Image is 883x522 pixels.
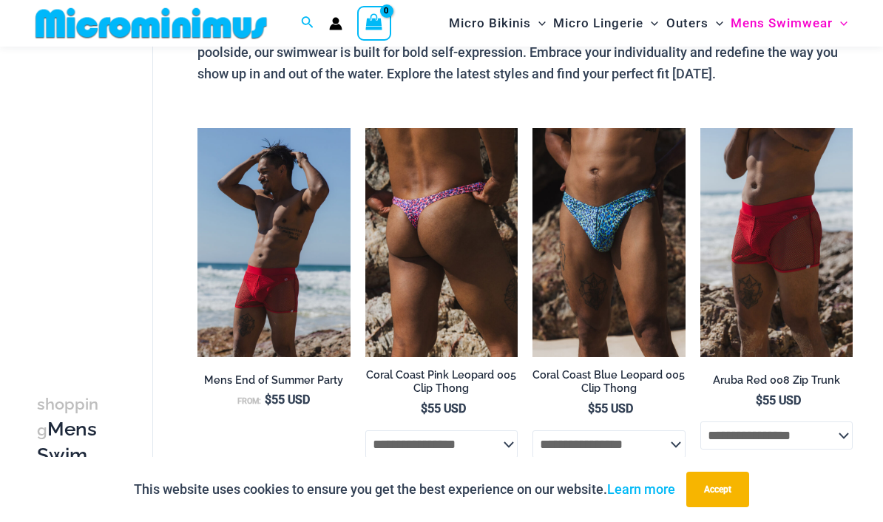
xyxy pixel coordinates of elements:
[30,7,273,40] img: MM SHOP LOGO FLAT
[197,128,350,357] img: Aruba Red 008 Zip Trunk 02v2
[708,4,723,42] span: Menu Toggle
[37,50,170,345] iframe: TrustedSite Certified
[449,4,531,42] span: Micro Bikinis
[686,472,749,507] button: Accept
[531,4,546,42] span: Menu Toggle
[197,373,350,387] h2: Mens End of Summer Party
[265,393,310,407] bdi: 55 USD
[588,401,595,416] span: $
[532,128,685,357] a: Coral Coast Blue Leopard 005 Clip Thong 05Coral Coast Blue Leopard 005 Clip Thong 04Coral Coast B...
[37,391,101,492] h3: Mens Swimwear
[553,4,643,42] span: Micro Lingerie
[607,481,675,497] a: Learn more
[301,14,314,33] a: Search icon link
[588,401,633,416] bdi: 55 USD
[365,128,518,357] img: Coral Coast Pink Leopard 005 Clip Thong 02
[365,368,518,401] a: Coral Coast Pink Leopard 005 Clip Thong
[443,2,853,44] nav: Site Navigation
[756,393,801,407] bdi: 55 USD
[357,6,391,40] a: View Shopping Cart, empty
[445,4,549,42] a: Micro BikinisMenu ToggleMenu Toggle
[643,4,658,42] span: Menu Toggle
[833,4,848,42] span: Menu Toggle
[731,4,833,42] span: Mens Swimwear
[237,396,261,406] span: From:
[365,128,518,357] a: Coral Coast Pink Leopard 005 Clip Thong 01Coral Coast Pink Leopard 005 Clip Thong 02Coral Coast P...
[421,401,427,416] span: $
[727,4,851,42] a: Mens SwimwearMenu ToggleMenu Toggle
[666,4,708,42] span: Outers
[700,128,853,357] a: Aruba Red 008 Zip Trunk 05Aruba Red 008 Zip Trunk 04Aruba Red 008 Zip Trunk 04
[532,128,685,357] img: Coral Coast Blue Leopard 005 Clip Thong 05
[134,478,675,501] p: This website uses cookies to ensure you get the best experience on our website.
[700,373,853,393] a: Aruba Red 008 Zip Trunk
[37,395,98,439] span: shopping
[756,393,762,407] span: $
[197,373,350,393] a: Mens End of Summer Party
[329,17,342,30] a: Account icon link
[700,128,853,357] img: Aruba Red 008 Zip Trunk 05
[700,373,853,387] h2: Aruba Red 008 Zip Trunk
[549,4,662,42] a: Micro LingerieMenu ToggleMenu Toggle
[532,368,685,396] h2: Coral Coast Blue Leopard 005 Clip Thong
[197,128,350,357] a: Aruba Red 008 Zip Trunk 02v2Aruba Red 008 Zip Trunk 03Aruba Red 008 Zip Trunk 03
[532,368,685,401] a: Coral Coast Blue Leopard 005 Clip Thong
[265,393,271,407] span: $
[663,4,727,42] a: OutersMenu ToggleMenu Toggle
[421,401,466,416] bdi: 55 USD
[365,368,518,396] h2: Coral Coast Pink Leopard 005 Clip Thong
